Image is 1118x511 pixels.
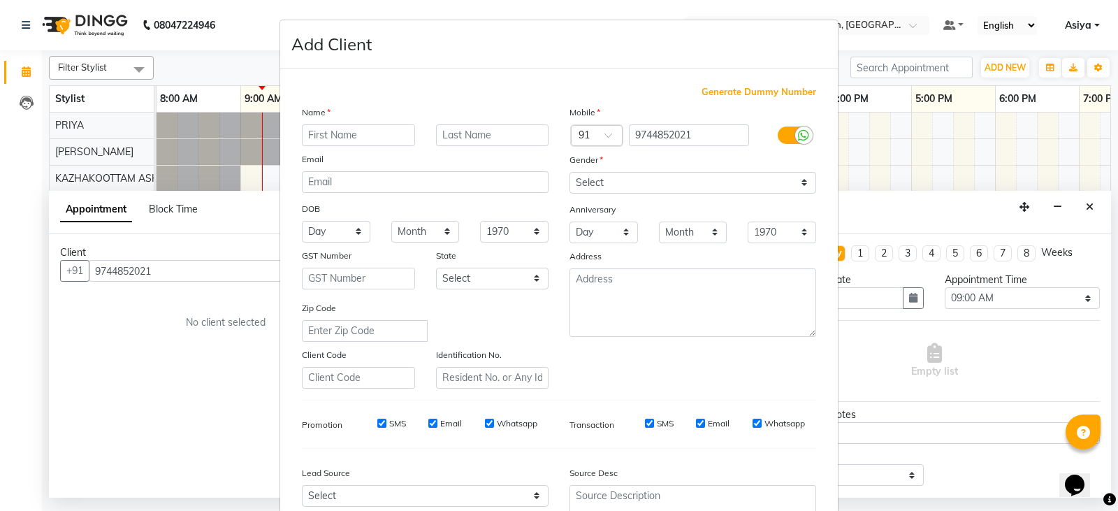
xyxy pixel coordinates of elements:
[302,467,350,480] label: Lead Source
[291,31,372,57] h4: Add Client
[497,417,537,430] label: Whatsapp
[569,203,616,216] label: Anniversary
[440,417,462,430] label: Email
[569,154,603,166] label: Gender
[629,124,750,146] input: Mobile
[302,268,415,289] input: GST Number
[302,302,336,315] label: Zip Code
[569,250,602,263] label: Address
[302,124,415,146] input: First Name
[302,250,351,262] label: GST Number
[302,419,342,431] label: Promotion
[436,250,456,262] label: State
[302,320,428,342] input: Enter Zip Code
[436,367,549,389] input: Resident No. or Any Id
[302,153,324,166] label: Email
[389,417,406,430] label: SMS
[302,106,331,119] label: Name
[302,203,320,215] label: DOB
[569,419,614,431] label: Transaction
[764,417,805,430] label: Whatsapp
[657,417,674,430] label: SMS
[702,85,816,99] span: Generate Dummy Number
[302,367,415,389] input: Client Code
[569,106,600,119] label: Mobile
[302,349,347,361] label: Client Code
[302,171,549,193] input: Email
[436,349,502,361] label: Identification No.
[436,124,549,146] input: Last Name
[708,417,729,430] label: Email
[569,467,618,480] label: Source Desc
